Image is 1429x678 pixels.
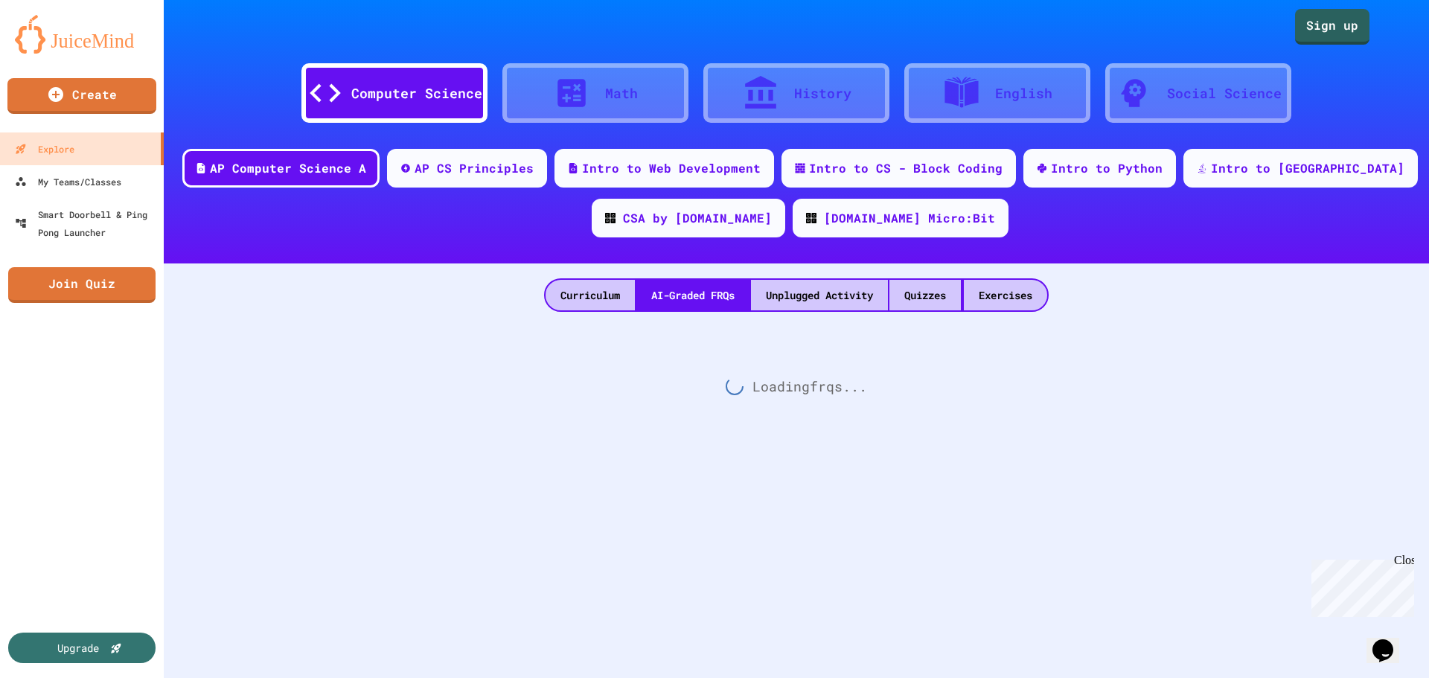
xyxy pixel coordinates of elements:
[806,213,816,223] img: CODE_logo_RGB.png
[995,83,1052,103] div: English
[1051,159,1163,177] div: Intro to Python
[794,83,851,103] div: History
[1211,159,1404,177] div: Intro to [GEOGRAPHIC_DATA]
[964,280,1047,310] div: Exercises
[164,312,1429,461] div: Loading frq s...
[7,78,156,114] a: Create
[1305,554,1414,617] iframe: chat widget
[809,159,1003,177] div: Intro to CS - Block Coding
[636,280,749,310] div: AI-Graded FRQs
[8,267,156,303] a: Join Quiz
[210,159,366,177] div: AP Computer Science A
[1295,9,1369,45] a: Sign up
[824,209,995,227] div: [DOMAIN_NAME] Micro:Bit
[605,213,616,223] img: CODE_logo_RGB.png
[15,15,149,54] img: logo-orange.svg
[1167,83,1282,103] div: Social Science
[623,209,772,227] div: CSA by [DOMAIN_NAME]
[15,205,158,241] div: Smart Doorbell & Ping Pong Launcher
[582,159,761,177] div: Intro to Web Development
[6,6,103,95] div: Chat with us now!Close
[15,173,121,191] div: My Teams/Classes
[15,140,74,158] div: Explore
[1366,618,1414,663] iframe: chat widget
[415,159,534,177] div: AP CS Principles
[605,83,638,103] div: Math
[57,640,99,656] div: Upgrade
[889,280,961,310] div: Quizzes
[351,83,482,103] div: Computer Science
[751,280,888,310] div: Unplugged Activity
[546,280,635,310] div: Curriculum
